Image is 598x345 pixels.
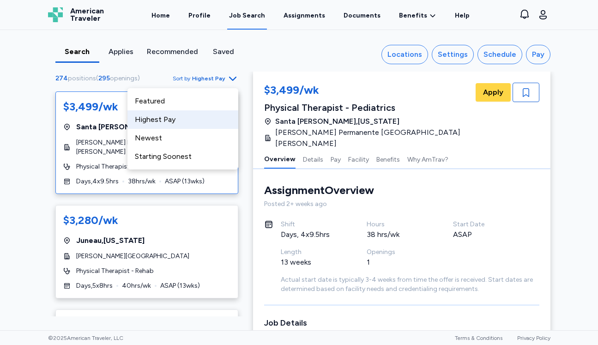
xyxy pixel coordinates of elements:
button: Why AmTrav? [407,149,448,169]
div: $3,499/wk [63,99,118,114]
span: [PERSON_NAME] Permanente [GEOGRAPHIC_DATA][PERSON_NAME] [76,138,230,157]
div: Shift [281,220,345,229]
div: Hours [367,220,431,229]
div: Actual start date is typically 3-4 weeks from time the offer is received. Start dates are determi... [281,275,539,294]
div: Applies [103,46,139,57]
div: Pay [532,49,544,60]
button: Schedule [477,45,522,64]
div: $3,499/wk [264,83,474,99]
div: Length [281,248,345,257]
span: openings [110,74,138,82]
div: Job Search [229,11,265,20]
a: Job Search [227,1,267,30]
div: 1 [367,257,431,268]
div: Newest [127,129,238,147]
div: Locations [387,49,422,60]
div: Recommended [147,46,198,57]
div: ASAP [453,229,517,240]
a: Benefits [399,11,436,20]
div: ( ) [55,74,144,83]
span: Highest Pay [192,75,225,82]
span: positions [68,74,96,82]
div: 13 weeks [281,257,345,268]
span: Benefits [399,11,427,20]
div: Starting Soonest [127,147,238,166]
button: Locations [381,45,428,64]
div: Saved [205,46,242,57]
span: © 2025 American Traveler, LLC [48,334,123,342]
div: $3,280/wk [63,213,118,228]
span: 274 [55,74,68,82]
span: American Traveler [70,7,104,22]
div: Days, 4x9.5hrs [281,229,345,240]
button: Pay [526,45,550,64]
span: Physical Therapist - Pediatrics [76,162,164,171]
span: 295 [98,74,110,82]
span: ASAP ( 13 wks) [165,177,205,186]
span: Santa [PERSON_NAME] , [US_STATE] [275,116,399,127]
button: Settings [432,45,474,64]
div: Search [59,46,96,57]
span: [PERSON_NAME][GEOGRAPHIC_DATA] [76,252,189,261]
div: Start Date [453,220,517,229]
span: 38 hrs/wk [128,177,156,186]
div: Featured [127,92,238,110]
button: Benefits [376,149,400,169]
span: Santa [PERSON_NAME] , [US_STATE] [76,121,200,133]
div: Assignment Overview [264,183,374,198]
div: Settings [438,49,468,60]
a: Privacy Policy [517,335,550,341]
div: Physical Therapist - Pediatrics [264,101,474,114]
span: Days , 5 x 8 hrs [76,281,113,291]
button: Overview [264,149,296,169]
button: Facility [348,149,369,169]
span: Days , 4 x 9.5 hrs [76,177,119,186]
button: Details [303,149,323,169]
button: Pay [331,149,341,169]
div: Highest Pay [127,110,238,129]
span: 40 hrs/wk [122,281,151,291]
div: Schedule [483,49,516,60]
span: Apply [483,87,503,98]
div: Openings [367,248,431,257]
h3: Job Details [264,316,539,329]
span: Juneau , [US_STATE] [76,235,145,246]
div: Posted 2+ weeks ago [264,200,539,209]
img: Logo [48,7,63,22]
a: Terms & Conditions [455,335,502,341]
span: Physical Therapist - Rehab [76,266,154,276]
button: Sort byHighest Pay [173,73,238,84]
div: 38 hrs/wk [367,229,431,240]
span: [PERSON_NAME] Permanente [GEOGRAPHIC_DATA][PERSON_NAME] [275,127,468,149]
button: Apply [476,83,511,102]
span: ASAP ( 13 wks) [160,281,200,291]
span: Sort by [173,75,190,82]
